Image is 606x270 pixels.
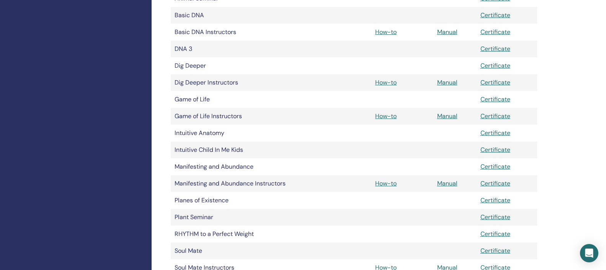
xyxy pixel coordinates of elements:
[375,78,397,86] a: How-to
[580,244,598,262] div: Open Intercom Messenger
[171,175,309,192] td: Manifesting and Abundance Instructors
[171,108,309,125] td: Game of Life Instructors
[171,158,309,175] td: Manifesting and Abundance
[437,112,457,120] a: Manual
[480,95,510,103] a: Certificate
[480,45,510,53] a: Certificate
[171,91,309,108] td: Game of Life
[480,213,510,221] a: Certificate
[480,247,510,255] a: Certificate
[480,129,510,137] a: Certificate
[480,11,510,19] a: Certificate
[480,78,510,86] a: Certificate
[480,196,510,204] a: Certificate
[480,179,510,187] a: Certificate
[375,179,397,187] a: How-to
[437,28,457,36] a: Manual
[171,125,309,142] td: Intuitive Anatomy
[480,28,510,36] a: Certificate
[171,209,309,226] td: Plant Seminar
[437,78,457,86] a: Manual
[375,112,397,120] a: How-to
[171,24,309,41] td: Basic DNA Instructors
[480,163,510,171] a: Certificate
[171,226,309,242] td: RHYTHM to a Perfect Weight
[171,41,309,57] td: DNA 3
[171,242,309,259] td: Soul Mate
[171,192,309,209] td: Planes of Existence
[480,112,510,120] a: Certificate
[171,57,309,74] td: Dig Deeper
[171,142,309,158] td: Intuitive Child In Me Kids
[437,179,457,187] a: Manual
[480,62,510,70] a: Certificate
[171,7,309,24] td: Basic DNA
[480,146,510,154] a: Certificate
[375,28,397,36] a: How-to
[480,230,510,238] a: Certificate
[171,74,309,91] td: Dig Deeper Instructors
